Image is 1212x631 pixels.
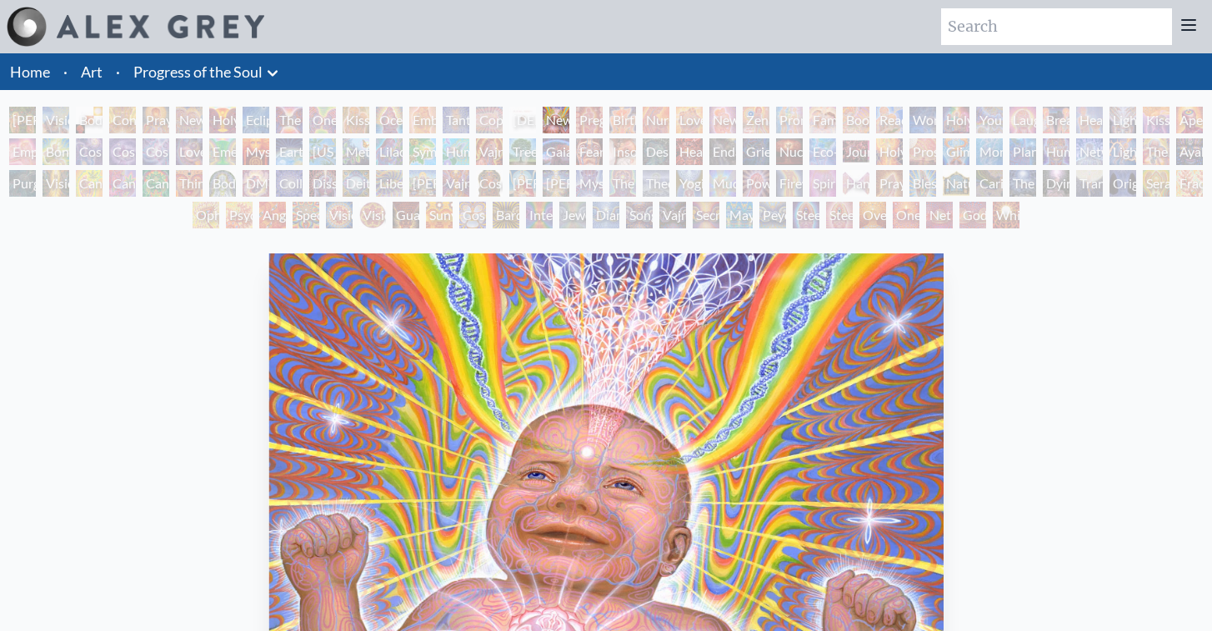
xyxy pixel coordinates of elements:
li: · [109,53,127,90]
div: Spectral Lotus [293,202,319,228]
div: Tree & Person [509,138,536,165]
div: Eclipse [243,107,269,133]
div: Peyote Being [759,202,786,228]
div: Vision Tree [43,170,69,197]
div: Vision Crystal Tondo [359,202,386,228]
div: [PERSON_NAME] [409,170,436,197]
div: Prostration [909,138,936,165]
div: Nature of Mind [943,170,969,197]
div: Holy Fire [876,138,903,165]
div: Angel Skin [259,202,286,228]
div: Godself [959,202,986,228]
div: Humming Bird [443,138,469,165]
div: Tantra [443,107,469,133]
div: The Shulgins and their Alchemical Angels [1143,138,1169,165]
div: Emerald Grail [209,138,236,165]
div: Interbeing [526,202,553,228]
div: Insomnia [609,138,636,165]
div: Kiss of the [MEDICAL_DATA] [1143,107,1169,133]
div: Breathing [1043,107,1069,133]
div: Psychomicrograph of a Fractal Paisley Cherub Feather Tip [226,202,253,228]
div: Third Eye Tears of Joy [176,170,203,197]
div: Family [809,107,836,133]
div: Cannabis Sutra [109,170,136,197]
div: [US_STATE] Song [309,138,336,165]
input: Search [941,8,1172,45]
div: Fractal Eyes [1176,170,1203,197]
div: Nursing [643,107,669,133]
div: Collective Vision [276,170,303,197]
div: Fear [576,138,603,165]
div: Body, Mind, Spirit [76,107,103,133]
div: Purging [9,170,36,197]
div: Firewalking [776,170,803,197]
div: Bardo Being [493,202,519,228]
div: Reading [876,107,903,133]
div: Original Face [1109,170,1136,197]
div: Networks [1076,138,1103,165]
div: Guardian of Infinite Vision [393,202,419,228]
div: Earth Energies [276,138,303,165]
div: Journey of the Wounded Healer [843,138,869,165]
div: Cosmic Artist [109,138,136,165]
div: Symbiosis: Gall Wasp & Oak Tree [409,138,436,165]
div: Headache [676,138,703,165]
div: Holy Grail [209,107,236,133]
div: Visionary Origin of Language [43,107,69,133]
div: DMT - The Spirit Molecule [243,170,269,197]
div: Ocean of Love Bliss [376,107,403,133]
a: Art [81,60,103,83]
div: Transfiguration [1076,170,1103,197]
div: Steeplehead 1 [793,202,819,228]
div: Cosmic Lovers [143,138,169,165]
div: Eco-Atlas [809,138,836,165]
div: Nuclear Crucifixion [776,138,803,165]
div: Theologue [643,170,669,197]
div: Newborn [543,107,569,133]
div: Holy Family [943,107,969,133]
div: Lightworker [1109,138,1136,165]
div: Contemplation [109,107,136,133]
div: Planetary Prayers [1009,138,1036,165]
div: Song of Vajra Being [626,202,653,228]
div: Gaia [543,138,569,165]
a: Progress of the Soul [133,60,263,83]
div: Cosmic Creativity [76,138,103,165]
div: Vajra Guru [443,170,469,197]
div: Power to the Peaceful [743,170,769,197]
div: Praying Hands [876,170,903,197]
div: Wonder [909,107,936,133]
div: Promise [776,107,803,133]
div: Ayahuasca Visitation [1176,138,1203,165]
div: The Kiss [276,107,303,133]
li: · [57,53,74,90]
div: Seraphic Transport Docking on the Third Eye [1143,170,1169,197]
div: Deities & Demons Drinking from the Milky Pool [343,170,369,197]
a: Home [10,63,50,81]
div: Endarkenment [709,138,736,165]
div: Vajra Being [659,202,686,228]
div: Blessing Hand [909,170,936,197]
div: Body/Mind as a Vibratory Field of Energy [209,170,236,197]
div: The Soul Finds It's Way [1009,170,1036,197]
div: [DEMOGRAPHIC_DATA] Embryo [509,107,536,133]
div: Hands that See [843,170,869,197]
div: Cannabis Mudra [76,170,103,197]
div: Copulating [476,107,503,133]
div: Pregnancy [576,107,603,133]
div: Monochord [976,138,1003,165]
div: Kissing [343,107,369,133]
div: White Light [993,202,1019,228]
div: Mysteriosa 2 [243,138,269,165]
div: Steeplehead 2 [826,202,853,228]
div: Young & Old [976,107,1003,133]
div: Dying [1043,170,1069,197]
div: Love is a Cosmic Force [176,138,203,165]
div: Liberation Through Seeing [376,170,403,197]
div: Lilacs [376,138,403,165]
div: [PERSON_NAME] & Eve [9,107,36,133]
div: [PERSON_NAME] [543,170,569,197]
div: Secret Writing Being [693,202,719,228]
div: [PERSON_NAME] [509,170,536,197]
div: Praying [143,107,169,133]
